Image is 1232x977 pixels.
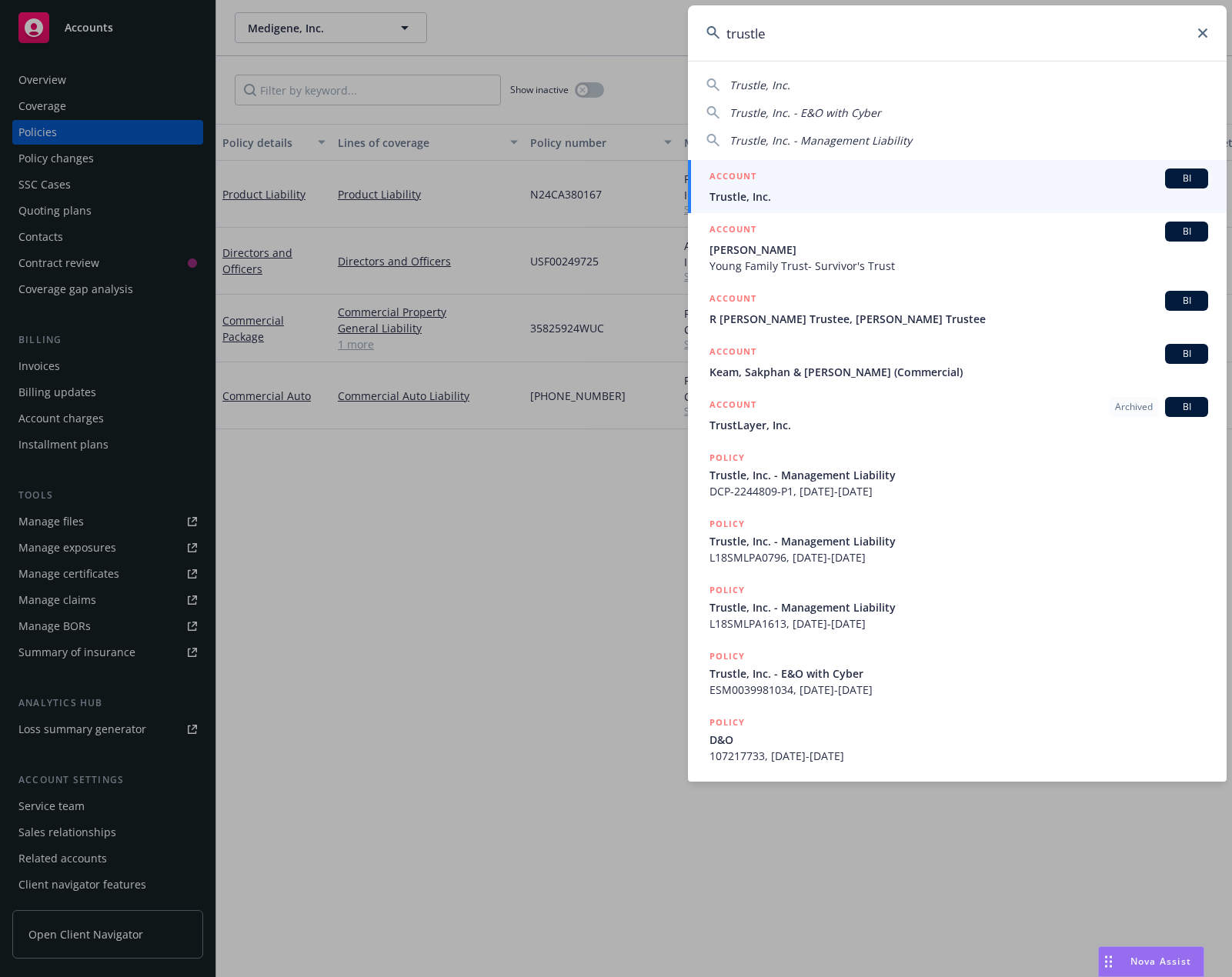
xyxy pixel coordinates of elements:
[1098,946,1204,977] button: Nova Assist
[709,188,1208,205] span: Trustle, Inc.
[709,582,745,598] h5: POLICY
[730,133,912,148] span: Trustle, Inc. - Management Liability
[709,168,756,187] h5: ACCOUNT
[1115,400,1153,414] span: Archived
[709,397,756,415] h5: ACCOUNT
[709,649,745,664] h5: POLICY
[709,748,1208,764] span: 107217733, [DATE]-[DATE]
[688,508,1227,574] a: POLICYTrustle, Inc. - Management LiabilityL18SMLPA0796, [DATE]-[DATE]
[709,344,756,362] h5: ACCOUNT
[709,364,1208,380] span: Keam, Sakphan & [PERSON_NAME] (Commercial)
[688,5,1227,61] input: Search...
[709,483,1208,499] span: DCP-2244809-P1, [DATE]-[DATE]
[730,105,881,120] span: Trustle, Inc. - E&O with Cyber
[688,706,1227,772] a: POLICYD&O107217733, [DATE]-[DATE]
[709,467,1208,483] span: Trustle, Inc. - Management Liability
[1171,172,1202,185] span: BI
[709,682,1208,698] span: ESM0039981034, [DATE]-[DATE]
[709,732,1208,748] span: D&O
[709,417,1208,433] span: TrustLayer, Inc.
[730,78,790,92] span: Trustle, Inc.
[1171,400,1202,414] span: BI
[709,549,1208,565] span: L18SMLPA0796, [DATE]-[DATE]
[1171,347,1202,361] span: BI
[709,258,1208,274] span: Young Family Trust- Survivor's Trust
[1099,947,1118,976] div: Drag to move
[709,222,756,240] h5: ACCOUNT
[688,442,1227,508] a: POLICYTrustle, Inc. - Management LiabilityDCP-2244809-P1, [DATE]-[DATE]
[688,574,1227,640] a: POLICYTrustle, Inc. - Management LiabilityL18SMLPA1613, [DATE]-[DATE]
[709,533,1208,549] span: Trustle, Inc. - Management Liability
[709,665,1208,682] span: Trustle, Inc. - E&O with Cyber
[709,242,1208,258] span: [PERSON_NAME]
[688,335,1227,388] a: ACCOUNTBIKeam, Sakphan & [PERSON_NAME] (Commercial)
[688,160,1227,213] a: ACCOUNTBITrustle, Inc.
[1171,225,1202,238] span: BI
[688,213,1227,282] a: ACCOUNTBI[PERSON_NAME]Young Family Trust- Survivor's Trust
[709,615,1208,632] span: L18SMLPA1613, [DATE]-[DATE]
[709,715,745,730] h5: POLICY
[688,388,1227,442] a: ACCOUNTArchivedBITrustLayer, Inc.
[688,640,1227,706] a: POLICYTrustle, Inc. - E&O with CyberESM0039981034, [DATE]-[DATE]
[709,599,1208,615] span: Trustle, Inc. - Management Liability
[709,291,756,309] h5: ACCOUNT
[688,282,1227,335] a: ACCOUNTBIR [PERSON_NAME] Trustee, [PERSON_NAME] Trustee
[1171,294,1202,308] span: BI
[1130,955,1191,968] span: Nova Assist
[709,516,745,532] h5: POLICY
[709,311,1208,327] span: R [PERSON_NAME] Trustee, [PERSON_NAME] Trustee
[709,450,745,465] h5: POLICY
